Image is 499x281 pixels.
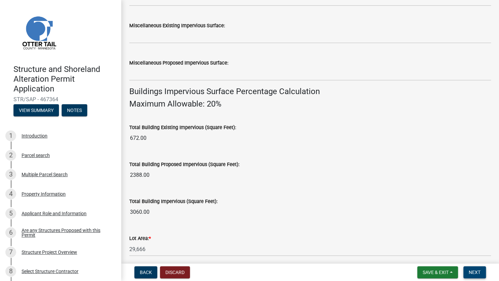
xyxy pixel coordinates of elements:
[160,266,190,278] button: Discard
[134,266,157,278] button: Back
[129,87,491,96] h4: Buildings Impervious Surface Percentage Calculation
[5,150,16,161] div: 2
[5,208,16,219] div: 5
[129,199,218,204] label: Total Building Impervious (Square Feet):
[13,108,59,114] wm-modal-confirm: Summary
[22,269,78,274] div: Select Structure Contractor
[22,153,50,158] div: Parcel search
[417,266,458,278] button: Save & Exit
[463,266,486,278] button: Next
[129,99,491,109] h4: Maximum Allowable: 20%
[22,172,68,177] div: Multiple Parcel Search
[22,250,77,254] div: Structure Project Overview
[13,104,59,116] button: View Summary
[62,108,87,114] wm-modal-confirm: Notes
[13,65,116,93] h4: Structure and Shoreland Alteration Permit Application
[5,247,16,257] div: 7
[129,236,151,241] label: Lot Area:
[129,24,225,28] label: Miscellaneous Existing Impervious Surface:
[469,270,480,275] span: Next
[140,270,152,275] span: Back
[13,7,64,57] img: Otter Tail County, Minnesota
[5,169,16,180] div: 3
[129,162,239,167] label: Total Building Proposed Impervious (Square Feet):
[13,96,108,103] span: STR/SAP - 467364
[129,125,236,130] label: Total Building Existing Impervious (Square Feet):
[22,211,87,216] div: Applicant Role and Information
[423,270,448,275] span: Save & Exit
[22,228,110,237] div: Are any Structures Proposed with this Permit
[5,266,16,277] div: 8
[22,133,47,138] div: Introduction
[62,104,87,116] button: Notes
[22,192,66,196] div: Property Information
[5,130,16,141] div: 1
[129,61,228,66] label: Miscellaneous Proposed Impervious Surface:
[5,189,16,199] div: 4
[5,227,16,238] div: 6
